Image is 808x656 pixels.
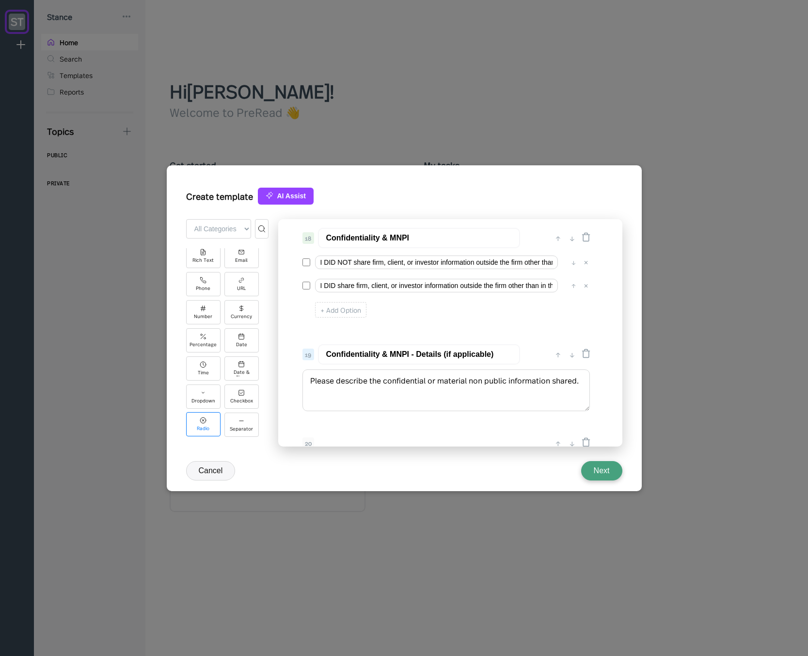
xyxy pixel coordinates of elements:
[230,426,253,432] div: Separator
[230,398,253,403] div: Checkbox
[186,461,236,480] button: Cancel
[315,302,366,318] div: + Add Option
[191,398,215,403] div: Dropdown
[302,437,314,449] div: 20
[235,257,248,263] div: Email
[196,286,210,291] div: Phone
[569,257,579,267] div: ↓
[237,286,246,291] div: URL
[190,342,217,347] div: Percentage
[302,349,314,360] div: 19
[302,369,590,411] textarea: Please describe the confidential or material non public information shared.
[258,188,314,205] button: AI Assist
[186,186,253,201] div: Create template
[192,257,214,263] div: Rich Text
[197,426,209,431] div: Radio
[581,281,591,290] div: ✕
[194,314,212,319] div: Number
[553,437,563,449] div: ↑
[581,461,622,480] button: Next
[553,349,563,360] div: ↑
[569,281,579,290] div: ↑
[198,370,209,375] div: Time
[553,232,563,244] div: ↑
[567,232,577,244] div: ↓
[302,232,314,244] div: 18
[581,257,591,267] div: ✕
[236,342,247,347] div: Date
[567,349,577,360] div: ↓
[228,369,255,376] div: Date & Time
[567,437,577,449] div: ↓
[231,314,252,319] div: Currency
